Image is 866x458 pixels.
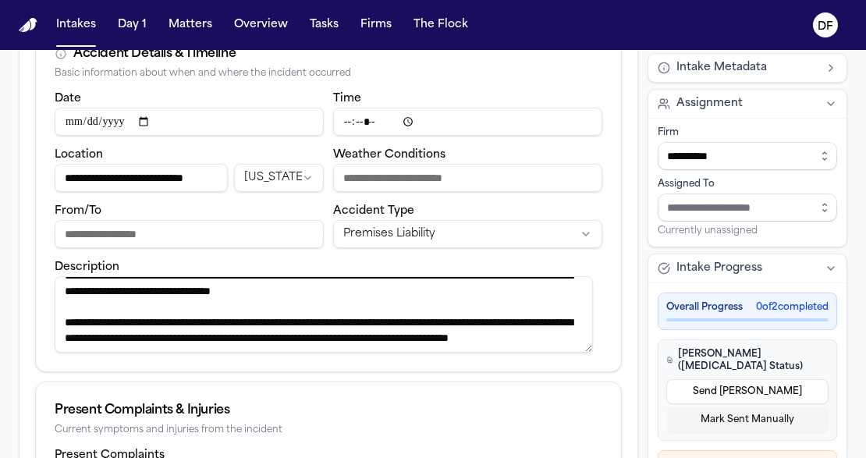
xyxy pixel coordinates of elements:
[354,11,398,39] button: Firms
[666,407,829,432] button: Mark Sent Manually
[658,178,838,190] div: Assigned To
[55,401,602,420] div: Present Complaints & Injuries
[55,205,101,217] label: From/To
[666,301,743,314] span: Overall Progress
[333,164,602,192] input: Weather conditions
[55,220,324,248] input: From/To destination
[50,11,102,39] button: Intakes
[676,60,767,76] span: Intake Metadata
[676,96,743,112] span: Assignment
[333,108,602,136] input: Incident time
[228,11,294,39] button: Overview
[756,301,829,314] span: 0 of 2 completed
[55,261,119,273] label: Description
[658,142,838,170] input: Select firm
[658,126,838,139] div: Firm
[19,18,37,33] img: Finch Logo
[162,11,218,39] button: Matters
[648,90,847,118] button: Assignment
[234,164,324,192] button: Incident state
[55,93,81,105] label: Date
[55,276,593,353] textarea: Incident description
[19,18,37,33] a: Home
[333,93,361,105] label: Time
[333,149,445,161] label: Weather Conditions
[648,254,847,282] button: Intake Progress
[658,225,758,237] span: Currently unassigned
[55,149,103,161] label: Location
[407,11,474,39] button: The Flock
[666,348,829,373] h4: [PERSON_NAME] ([MEDICAL_DATA] Status)
[666,379,829,404] button: Send [PERSON_NAME]
[676,261,762,276] span: Intake Progress
[303,11,345,39] button: Tasks
[73,44,236,63] div: Accident Details & Timeline
[55,108,324,136] input: Incident date
[658,193,838,222] input: Assign to staff member
[112,11,153,39] button: Day 1
[55,164,228,192] input: Incident location
[333,205,414,217] label: Accident Type
[648,54,847,82] button: Intake Metadata
[55,68,602,80] div: Basic information about when and where the incident occurred
[55,424,602,436] div: Current symptoms and injuries from the incident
